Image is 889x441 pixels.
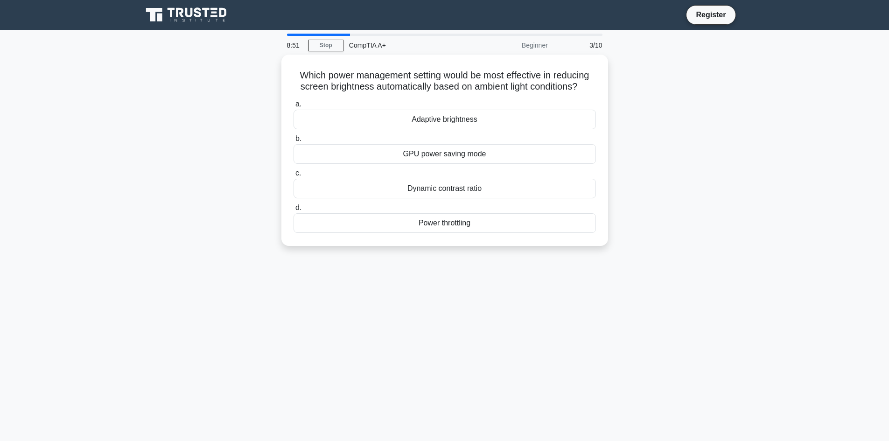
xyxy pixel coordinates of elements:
[294,179,596,198] div: Dynamic contrast ratio
[294,144,596,164] div: GPU power saving mode
[690,9,731,21] a: Register
[294,110,596,129] div: Adaptive brightness
[294,213,596,233] div: Power throttling
[295,169,301,177] span: c.
[308,40,343,51] a: Stop
[343,36,472,55] div: CompTIA A+
[281,36,308,55] div: 8:51
[295,100,301,108] span: a.
[553,36,608,55] div: 3/10
[295,134,301,142] span: b.
[293,70,597,93] h5: Which power management setting would be most effective in reducing screen brightness automaticall...
[295,203,301,211] span: d.
[472,36,553,55] div: Beginner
